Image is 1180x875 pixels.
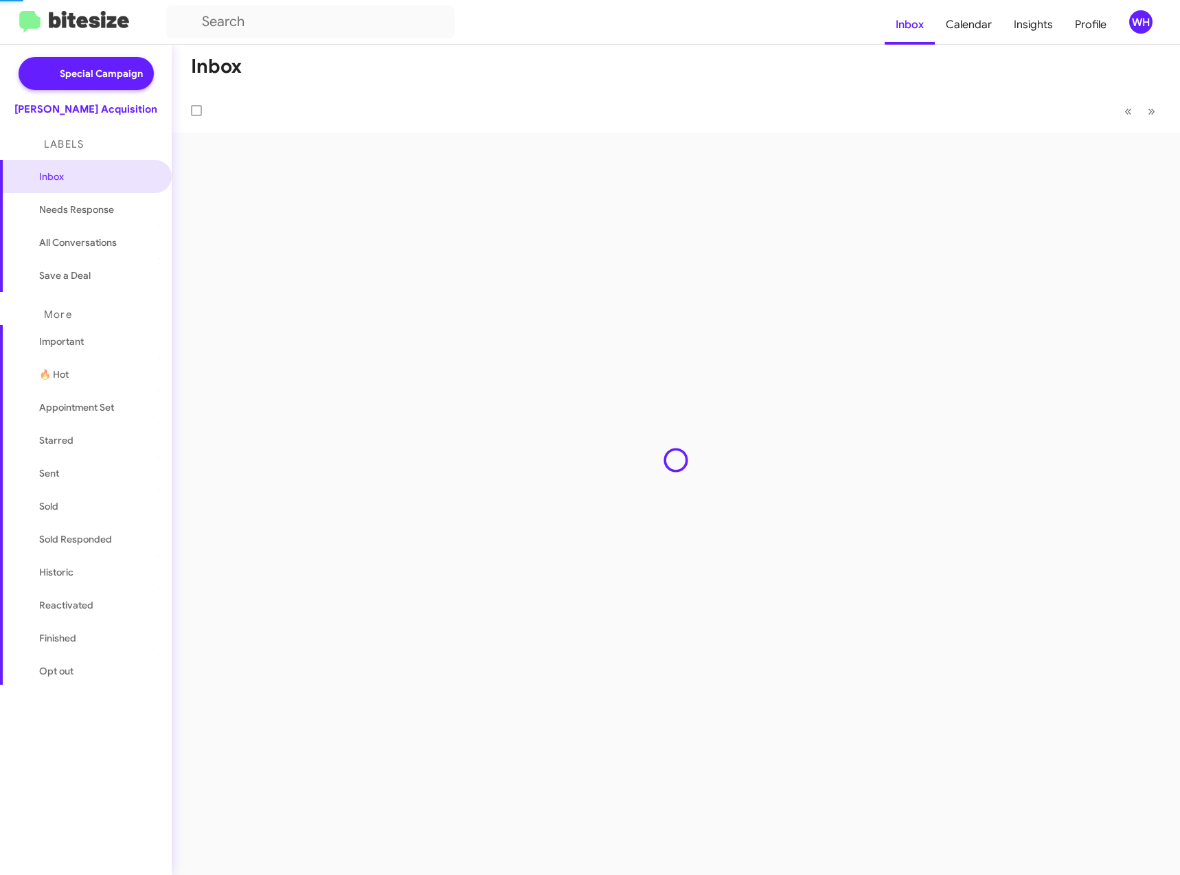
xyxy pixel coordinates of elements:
[14,102,157,116] div: [PERSON_NAME] Acquisition
[1117,10,1165,34] button: WH
[39,334,156,348] span: Important
[39,565,73,579] span: Historic
[39,499,58,513] span: Sold
[1116,97,1140,125] button: Previous
[1003,5,1064,45] a: Insights
[39,664,73,678] span: Opt out
[39,631,76,645] span: Finished
[1148,102,1155,120] span: »
[44,138,84,150] span: Labels
[1139,97,1164,125] button: Next
[166,5,455,38] input: Search
[39,367,69,381] span: 🔥 Hot
[935,5,1003,45] a: Calendar
[1124,102,1132,120] span: «
[44,308,72,321] span: More
[39,170,156,183] span: Inbox
[39,598,93,612] span: Reactivated
[1117,97,1164,125] nav: Page navigation example
[1064,5,1117,45] a: Profile
[885,5,935,45] a: Inbox
[39,532,112,546] span: Sold Responded
[39,236,117,249] span: All Conversations
[39,203,156,216] span: Needs Response
[39,466,59,480] span: Sent
[60,67,143,80] span: Special Campaign
[191,56,242,78] h1: Inbox
[39,433,73,447] span: Starred
[19,57,154,90] a: Special Campaign
[39,400,114,414] span: Appointment Set
[39,269,91,282] span: Save a Deal
[1129,10,1153,34] div: WH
